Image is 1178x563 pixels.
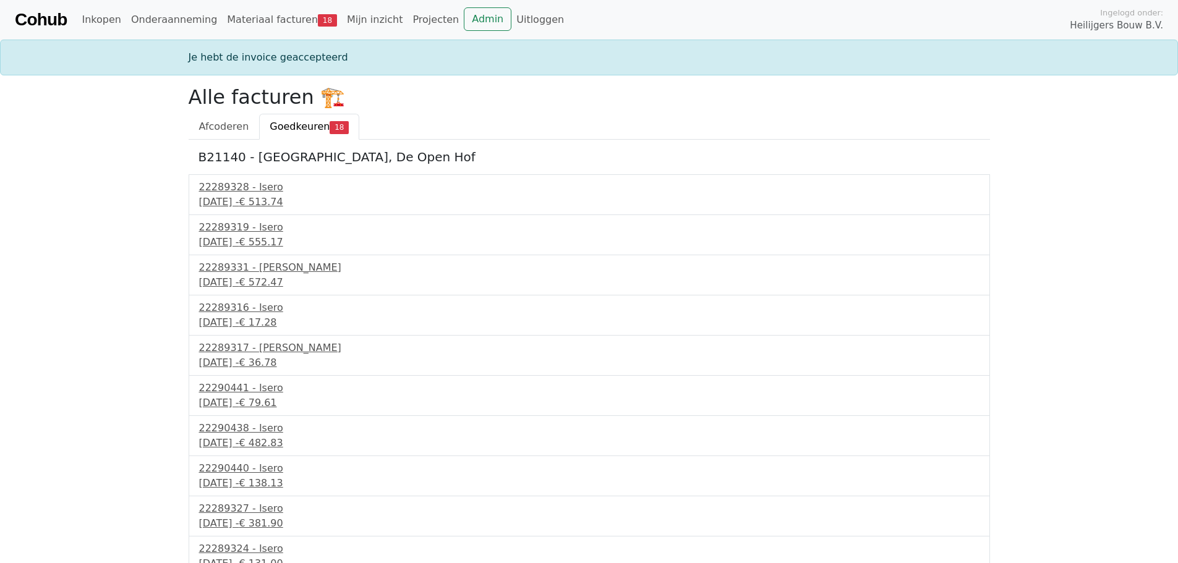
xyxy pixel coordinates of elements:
div: 22289328 - Isero [199,180,980,195]
span: Goedkeuren [270,121,330,132]
a: Onderaanneming [126,7,222,32]
a: Cohub [15,5,67,35]
div: 22290441 - Isero [199,381,980,396]
a: Goedkeuren18 [259,114,359,140]
span: Heilijgers Bouw B.V. [1070,19,1163,33]
a: 22289327 - Isero[DATE] -€ 381.90 [199,501,980,531]
span: € 381.90 [239,517,283,529]
span: Afcoderen [199,121,249,132]
h5: B21140 - [GEOGRAPHIC_DATA], De Open Hof [198,150,980,164]
a: 22289328 - Isero[DATE] -€ 513.74 [199,180,980,210]
div: 22289316 - Isero [199,300,980,315]
a: 22290438 - Isero[DATE] -€ 482.83 [199,421,980,451]
div: [DATE] - [199,195,980,210]
a: Afcoderen [189,114,260,140]
span: 18 [330,121,349,133]
div: 22289327 - Isero [199,501,980,516]
div: 22290438 - Isero [199,421,980,436]
div: 22290440 - Isero [199,461,980,476]
a: Uitloggen [511,7,569,32]
div: 22289331 - [PERSON_NAME] [199,260,980,275]
span: € 138.13 [239,477,283,489]
div: [DATE] - [199,275,980,290]
a: Materiaal facturen18 [222,7,342,32]
span: € 482.83 [239,437,283,449]
div: [DATE] - [199,315,980,330]
span: € 36.78 [239,357,276,368]
div: 22289317 - [PERSON_NAME] [199,341,980,355]
a: 22289317 - [PERSON_NAME][DATE] -€ 36.78 [199,341,980,370]
div: Je hebt de invoice geaccepteerd [181,50,997,65]
a: 22289319 - Isero[DATE] -€ 555.17 [199,220,980,250]
div: [DATE] - [199,476,980,491]
div: 22289319 - Isero [199,220,980,235]
a: 22290441 - Isero[DATE] -€ 79.61 [199,381,980,410]
a: 22289331 - [PERSON_NAME][DATE] -€ 572.47 [199,260,980,290]
div: [DATE] - [199,235,980,250]
span: € 572.47 [239,276,283,288]
a: Admin [464,7,511,31]
div: [DATE] - [199,516,980,531]
a: Mijn inzicht [342,7,408,32]
span: € 79.61 [239,397,276,408]
div: [DATE] - [199,396,980,410]
a: 22289316 - Isero[DATE] -€ 17.28 [199,300,980,330]
div: [DATE] - [199,355,980,370]
a: Inkopen [77,7,126,32]
span: € 17.28 [239,316,276,328]
a: 22290440 - Isero[DATE] -€ 138.13 [199,461,980,491]
span: € 555.17 [239,236,283,248]
span: € 513.74 [239,196,283,208]
div: [DATE] - [199,436,980,451]
h2: Alle facturen 🏗️ [189,85,990,109]
span: 18 [318,14,337,27]
a: Projecten [408,7,464,32]
span: Ingelogd onder: [1100,7,1163,19]
div: 22289324 - Isero [199,541,980,556]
